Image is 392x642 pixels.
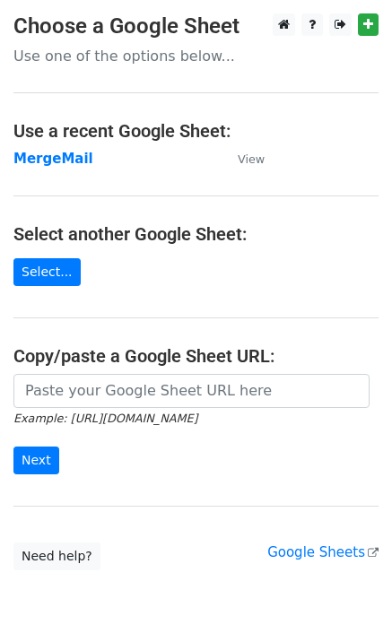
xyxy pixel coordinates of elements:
input: Next [13,447,59,474]
p: Use one of the options below... [13,47,379,65]
h3: Choose a Google Sheet [13,13,379,39]
h4: Use a recent Google Sheet: [13,120,379,142]
small: View [238,152,265,166]
a: View [220,151,265,167]
h4: Select another Google Sheet: [13,223,379,245]
small: Example: [URL][DOMAIN_NAME] [13,412,197,425]
a: MergeMail [13,151,93,167]
input: Paste your Google Sheet URL here [13,374,370,408]
a: Select... [13,258,81,286]
a: Need help? [13,542,100,570]
a: Google Sheets [267,544,379,560]
h4: Copy/paste a Google Sheet URL: [13,345,379,367]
